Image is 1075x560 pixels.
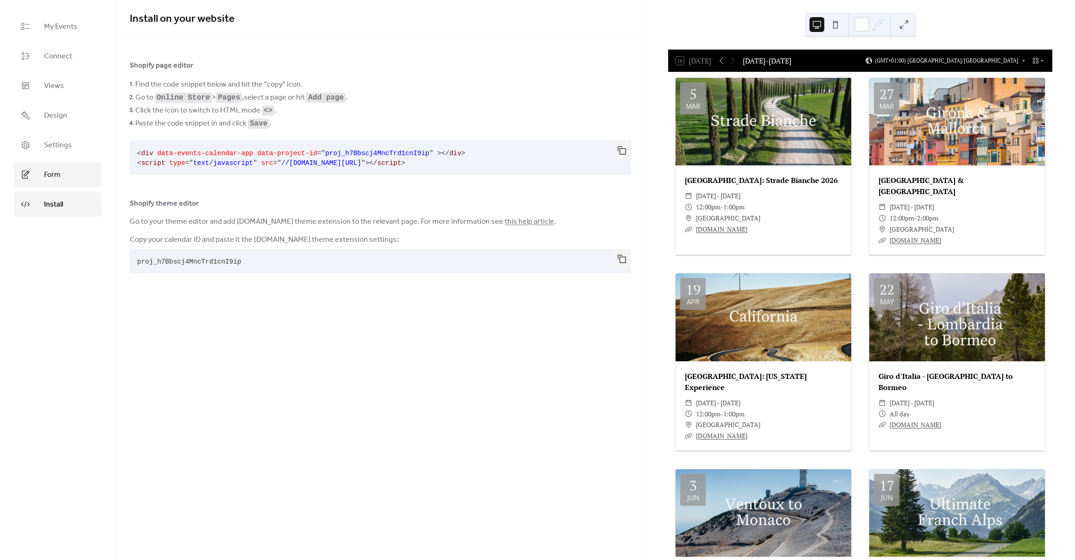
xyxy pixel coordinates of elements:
span: All day [890,409,910,420]
span: src [261,159,273,167]
span: (GMT+01:00) [GEOGRAPHIC_DATA]/[GEOGRAPHIC_DATA] [875,58,1018,63]
a: Giro d'Italia - [GEOGRAPHIC_DATA] to Bormeo [879,371,1013,392]
span: 2:00pm [917,213,938,224]
div: [DATE]-[DATE] [743,55,791,66]
a: My Events [14,14,101,39]
code: Online Store [157,94,210,102]
a: [DOMAIN_NAME] [890,236,941,245]
a: [DOMAIN_NAME] [696,225,747,233]
div: 5 [689,87,697,101]
div: Jun [687,494,699,501]
span: Copy your calendar ID and paste it the [DOMAIN_NAME] theme extension settings: [130,234,398,245]
span: > [365,159,369,167]
span: Settings [44,140,72,151]
span: Design [44,110,67,121]
span: proj_h7Bbscj4MncTrd1cnI9ip [137,258,241,265]
div: ​ [879,213,886,224]
span: = [317,150,322,157]
div: ​ [879,419,886,430]
span: My Events [44,21,77,32]
span: Find the code snippet below and hit the "copy" icon. [135,79,303,90]
a: Views [14,73,101,98]
span: Click the icon to switch to HTML mode . [135,105,276,116]
a: [DOMAIN_NAME] [696,431,747,440]
span: - [914,213,917,224]
span: Go to your theme editor and add [DOMAIN_NAME] theme extension to the relevant page. For more info... [130,216,556,227]
span: 1:00pm [723,201,745,213]
span: div [449,150,462,157]
span: = [273,159,278,167]
a: Install [14,192,101,217]
span: 1:00pm [723,409,745,420]
span: - [721,201,723,213]
span: //[DOMAIN_NAME][URL] [281,159,361,167]
span: proj_h7Bbscj4MncTrd1cnI9ip [325,150,430,157]
span: < [137,150,141,157]
span: [DATE] - [DATE] [890,201,934,213]
span: data-project-id [257,150,317,157]
span: Shopify theme editor [130,198,199,209]
div: 22 [879,283,894,296]
span: 12:00pm [696,409,721,420]
span: = [185,159,190,167]
span: " [253,159,257,167]
span: Connect [44,51,72,62]
span: script [141,159,165,167]
span: " [429,150,433,157]
span: Paste the code snippet in and click . [135,118,271,129]
div: ​ [879,201,886,213]
div: ​ [879,397,886,409]
div: ​ [685,190,692,201]
span: Views [44,81,64,92]
code: Pages [218,94,240,102]
code: Save [250,120,267,128]
span: 12:00pm [890,213,914,224]
span: div [141,150,153,157]
div: 3 [689,478,697,492]
a: Design [14,103,101,128]
div: 19 [686,283,701,296]
span: [GEOGRAPHIC_DATA] [696,213,760,224]
span: " [189,159,193,167]
div: May [880,298,894,305]
span: Install on your website [130,9,234,29]
span: [DATE] - [DATE] [696,190,740,201]
a: this help article [505,214,554,229]
span: " [361,159,366,167]
div: ​ [685,397,692,409]
span: Install [44,199,63,210]
div: ​ [685,430,692,441]
div: ​ [685,201,692,213]
span: type [169,159,185,167]
span: script [377,159,401,167]
div: ​ [685,409,692,420]
span: </ [369,159,377,167]
span: > [401,159,405,167]
a: [DOMAIN_NAME] [890,420,941,429]
a: [GEOGRAPHIC_DATA]: [US_STATE] Experience [685,371,807,392]
span: [GEOGRAPHIC_DATA] [890,224,954,235]
span: 12:00pm [696,201,721,213]
code: Add page [308,94,344,102]
span: </ [441,150,449,157]
span: - [721,409,723,420]
a: Form [14,162,101,187]
span: > [462,150,466,157]
div: ​ [879,235,886,246]
span: Shopify page editor [130,60,193,71]
a: [GEOGRAPHIC_DATA] & [GEOGRAPHIC_DATA] [879,175,964,196]
a: Connect [14,44,101,69]
div: Mar [879,103,894,110]
span: [GEOGRAPHIC_DATA] [696,419,760,430]
span: " [277,159,281,167]
span: [DATE] - [DATE] [890,397,934,409]
span: [DATE] - [DATE] [696,397,740,409]
div: Jun [881,494,893,501]
a: [GEOGRAPHIC_DATA]: Strade Bianche 2026 [685,175,838,185]
span: " [321,150,325,157]
div: ​ [685,213,692,224]
div: 17 [879,478,894,492]
div: ​ [685,419,692,430]
span: data-events-calendar-app [157,150,253,157]
span: Form [44,170,61,181]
